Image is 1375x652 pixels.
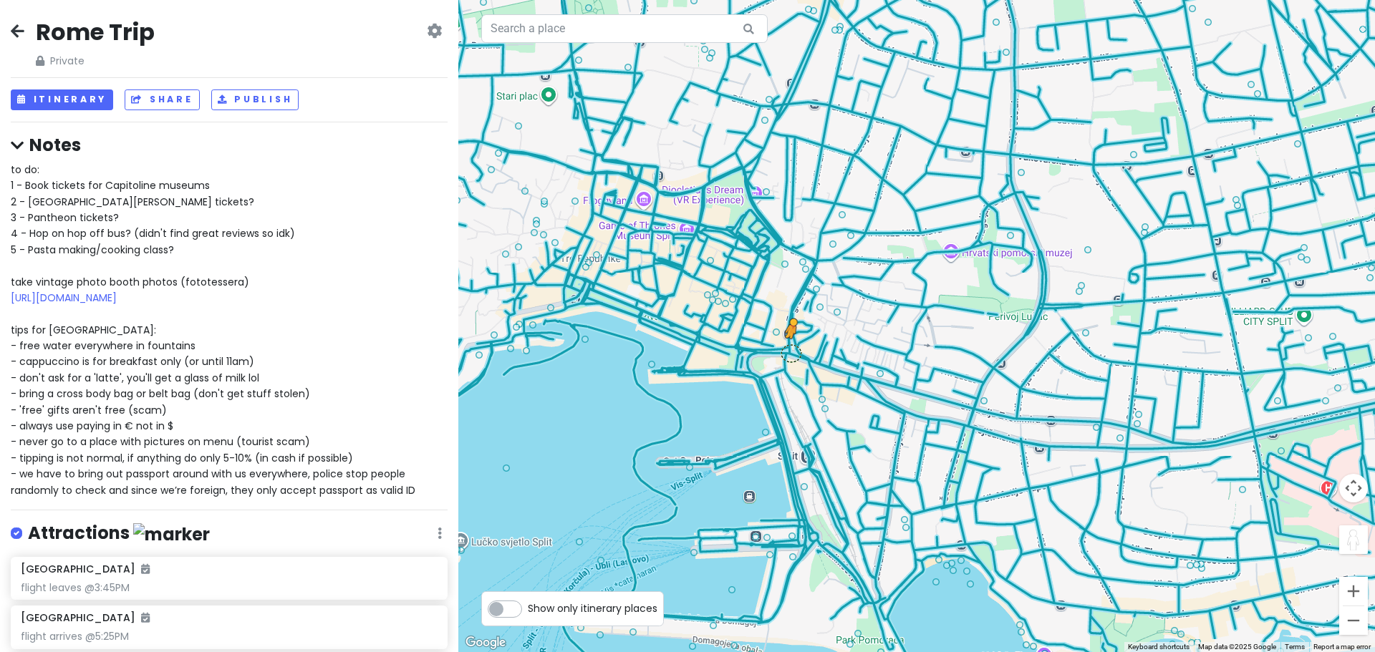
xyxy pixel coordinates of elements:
a: Open this area in Google Maps (opens a new window) [462,633,509,652]
a: [URL][DOMAIN_NAME] [11,291,117,305]
button: Map camera controls [1339,474,1368,502]
i: Added to itinerary [141,564,150,574]
h4: Attractions [28,522,210,545]
button: Itinerary [11,89,113,110]
button: Drag Pegman onto the map to open Street View [1339,525,1368,554]
span: Private [36,53,155,69]
span: Map data ©2025 Google [1198,643,1276,651]
img: Google [462,633,509,652]
button: Publish [211,89,299,110]
button: Share [125,89,199,110]
div: flight arrives @5:25PM [21,630,437,643]
button: Keyboard shortcuts [1128,642,1190,652]
span: Show only itinerary places [528,600,657,616]
span: to do: 1 - Book tickets for Capitoline museums 2 - [GEOGRAPHIC_DATA][PERSON_NAME] tickets? 3 - Pa... [11,162,415,497]
h6: [GEOGRAPHIC_DATA] [21,563,150,575]
img: marker [133,523,210,545]
h6: [GEOGRAPHIC_DATA] [21,611,150,624]
a: Terms (opens in new tab) [1285,643,1305,651]
button: Zoom out [1339,606,1368,635]
h2: Rome Trip [36,17,155,47]
div: flight leaves @3:45PM [21,581,437,594]
a: Report a map error [1313,643,1371,651]
button: Zoom in [1339,577,1368,605]
h4: Notes [11,134,448,156]
input: Search a place [481,14,768,43]
i: Added to itinerary [141,613,150,623]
